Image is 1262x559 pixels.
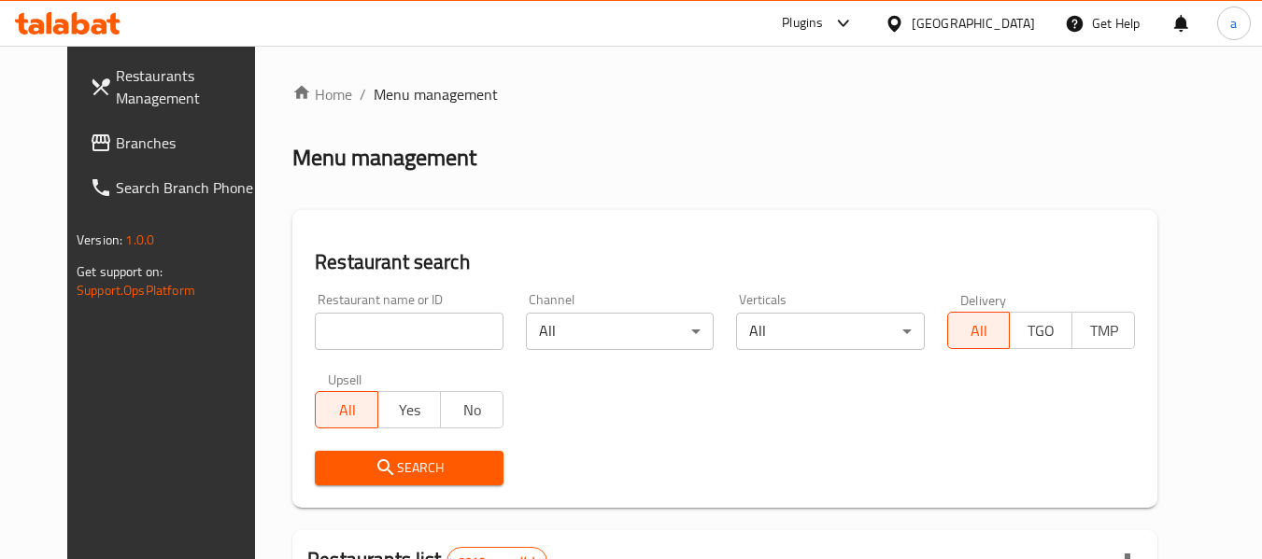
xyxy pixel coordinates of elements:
a: Search Branch Phone [75,165,278,210]
li: / [360,83,366,105]
h2: Restaurant search [315,248,1135,276]
span: All [323,397,371,424]
button: No [440,391,503,428]
span: TGO [1017,317,1065,344]
div: [GEOGRAPHIC_DATA] [912,13,1035,34]
a: Home [292,83,352,105]
button: TMP [1071,312,1135,349]
span: Search Branch Phone [116,176,263,199]
span: Yes [386,397,433,424]
span: Search [330,456,488,480]
button: All [947,312,1011,349]
label: Delivery [960,293,1007,306]
span: Menu management [374,83,498,105]
label: Upsell [328,372,362,385]
span: TMP [1080,317,1127,344]
div: All [526,313,714,350]
span: Branches [116,132,263,154]
nav: breadcrumb [292,83,1157,105]
a: Branches [75,120,278,165]
a: Support.OpsPlatform [77,278,195,302]
button: All [315,391,378,428]
span: Restaurants Management [116,64,263,109]
button: TGO [1009,312,1072,349]
div: All [736,313,924,350]
input: Search for restaurant name or ID.. [315,313,503,350]
span: Version: [77,228,122,252]
span: All [956,317,1003,344]
span: a [1230,13,1237,34]
button: Search [315,451,503,485]
button: Yes [377,391,441,428]
span: Get support on: [77,259,163,284]
span: 1.0.0 [125,228,154,252]
a: Restaurants Management [75,53,278,120]
h2: Menu management [292,143,476,173]
div: Plugins [782,12,823,35]
span: No [448,397,496,424]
